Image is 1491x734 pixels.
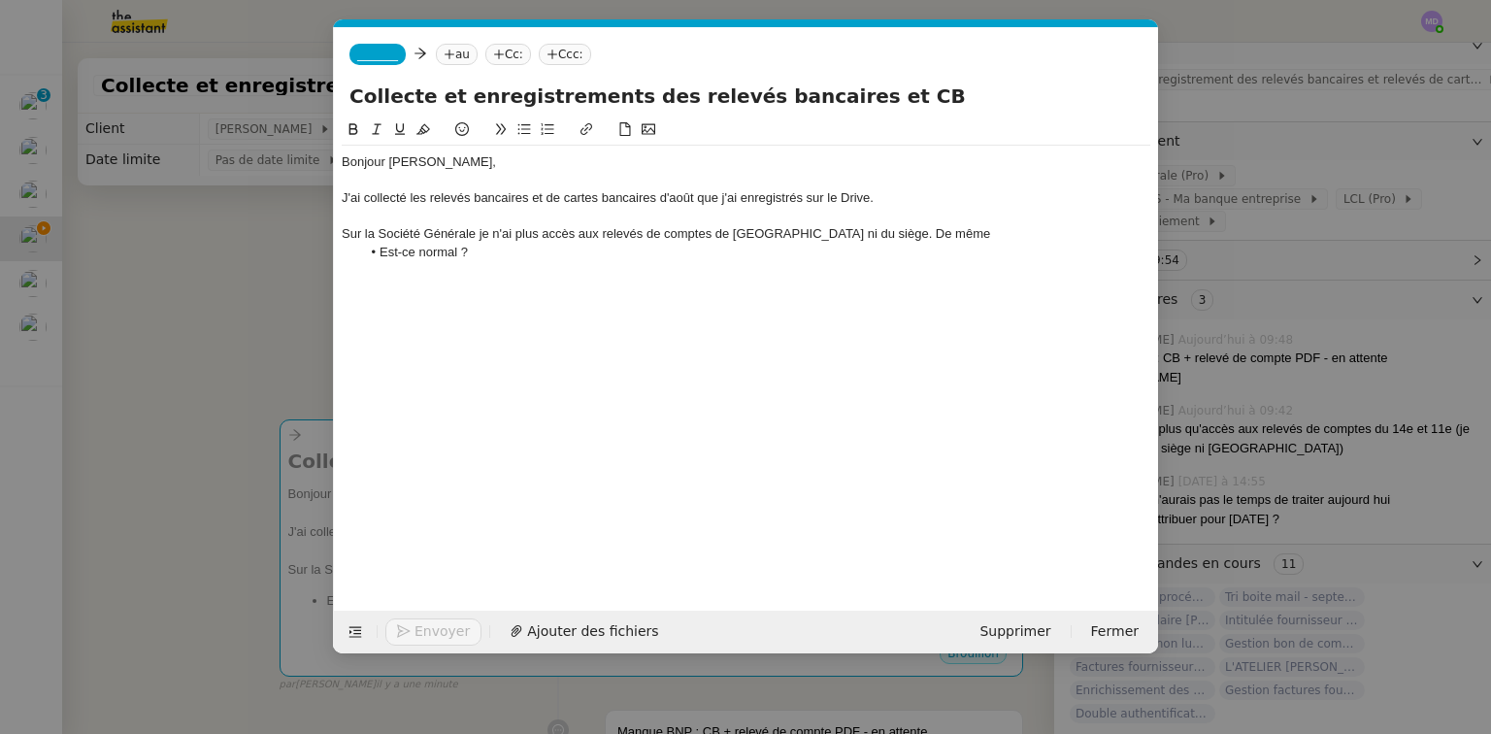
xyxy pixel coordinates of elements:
nz-tag: Ccc: [539,44,591,65]
nz-tag: Cc: [485,44,531,65]
span: _______ [357,48,398,61]
div: Bonjour [PERSON_NAME], [342,153,1150,171]
div: J'ai collecté les relevés bancaires et de cartes bancaires d'août que j'ai enregistrés sur le Drive. [342,189,1150,207]
div: Sur la Société Générale je n'ai plus accès aux relevés de comptes de [GEOGRAPHIC_DATA] ni du sièg... [342,225,1150,243]
nz-tag: au [436,44,478,65]
button: Supprimer [968,618,1062,646]
span: Supprimer [979,620,1050,643]
button: Envoyer [385,618,481,646]
button: Fermer [1079,618,1150,646]
input: Subject [349,82,1143,111]
span: Ajouter des fichiers [527,620,658,643]
li: Est-ce normal ? [361,244,1151,261]
button: Ajouter des fichiers [498,618,670,646]
span: Fermer [1091,620,1139,643]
